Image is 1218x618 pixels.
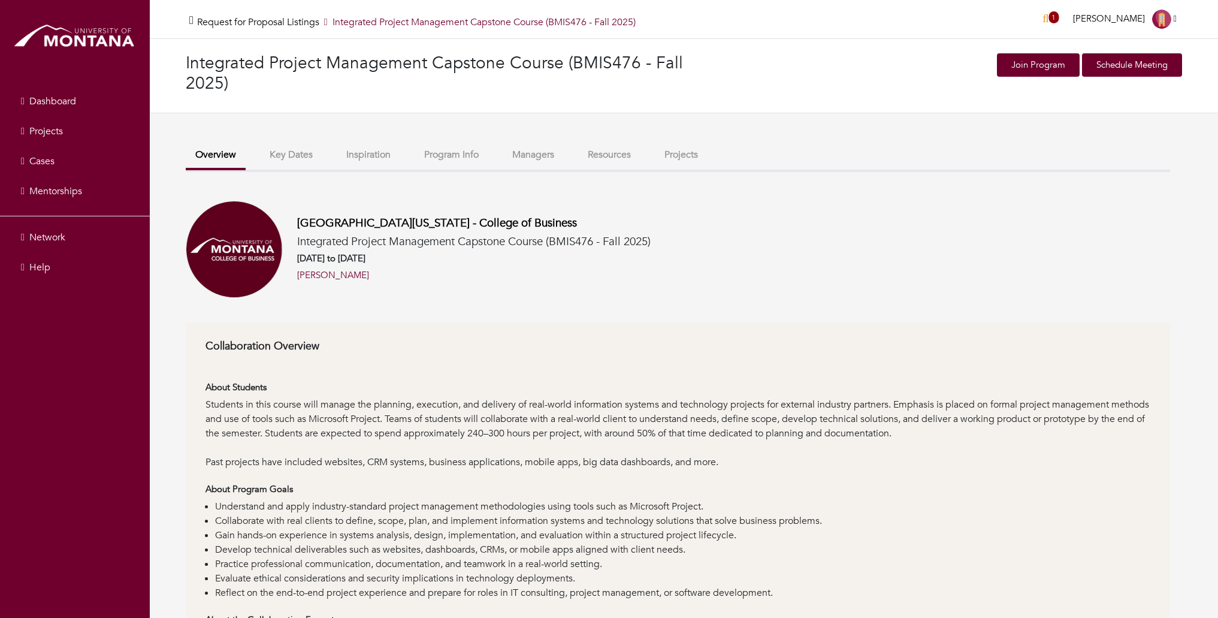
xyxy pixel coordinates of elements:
[205,484,1150,495] h6: About Program Goals
[215,499,1150,514] li: Understand and apply industry-standard project management methodologies using tools such as Micro...
[297,269,369,282] a: [PERSON_NAME]
[29,95,76,108] span: Dashboard
[12,21,138,53] img: montana_logo.png
[578,142,640,168] button: Resources
[1054,13,1058,26] a: 1
[1073,13,1145,25] span: [PERSON_NAME]
[29,155,55,168] span: Cases
[215,542,1150,557] li: Develop technical deliverables such as websites, dashboards, CRMs, or mobile apps aligned with cl...
[205,340,1150,353] h6: Collaboration Overview
[197,16,319,29] a: Request for Proposal Listings
[260,142,322,168] button: Key Dates
[215,586,1150,600] li: Reflect on the end-to-end project experience and prepare for roles in IT consulting, project mana...
[3,225,147,249] a: Network
[186,53,684,94] h3: Integrated Project Management Capstone Course (BMIS476 - Fall 2025)
[1082,53,1182,77] a: Schedule Meeting
[215,528,1150,542] li: Gain hands-on experience in systems analysis, design, implementation, and evaluation within a str...
[215,571,1150,586] li: Evaluate ethical considerations and security implications in technology deployments.
[1048,11,1059,23] span: 1
[3,179,147,203] a: Mentorships
[186,201,283,298] img: Univeristy%20of%20Montana%20College%20of%20Business.png
[29,185,82,198] span: Mentorships
[3,149,147,173] a: Cases
[297,235,651,249] h5: Integrated Project Management Capstone Course (BMIS476 - Fall 2025)
[415,142,488,168] button: Program Info
[29,125,63,138] span: Projects
[186,142,246,170] button: Overview
[29,231,65,244] span: Network
[503,142,564,168] button: Managers
[205,382,1150,393] h6: About Students
[215,514,1150,528] li: Collaborate with real clients to define, scope, plan, and implement information systems and techn...
[3,119,147,143] a: Projects
[3,255,147,279] a: Help
[205,397,1150,455] div: Students in this course will manage the planning, execution, and delivery of real-world informati...
[29,261,50,274] span: Help
[297,215,577,231] a: [GEOGRAPHIC_DATA][US_STATE] - College of Business
[997,53,1080,77] a: Join Program
[215,557,1150,571] li: Practice professional communication, documentation, and teamwork in a real-world setting.
[337,142,400,168] button: Inspiration
[197,17,636,28] h5: Integrated Project Management Capstone Course (BMIS476 - Fall 2025)
[297,253,651,264] h6: [DATE] to [DATE]
[205,455,1150,469] div: Past projects have included websites, CRM systems, business applications, mobile apps, big data d...
[655,142,708,168] button: Projects
[1068,13,1182,25] a: [PERSON_NAME]
[1152,10,1171,29] img: Company-Icon-7f8a26afd1715722aa5ae9dc11300c11ceeb4d32eda0db0d61c21d11b95ecac6.png
[3,89,147,113] a: Dashboard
